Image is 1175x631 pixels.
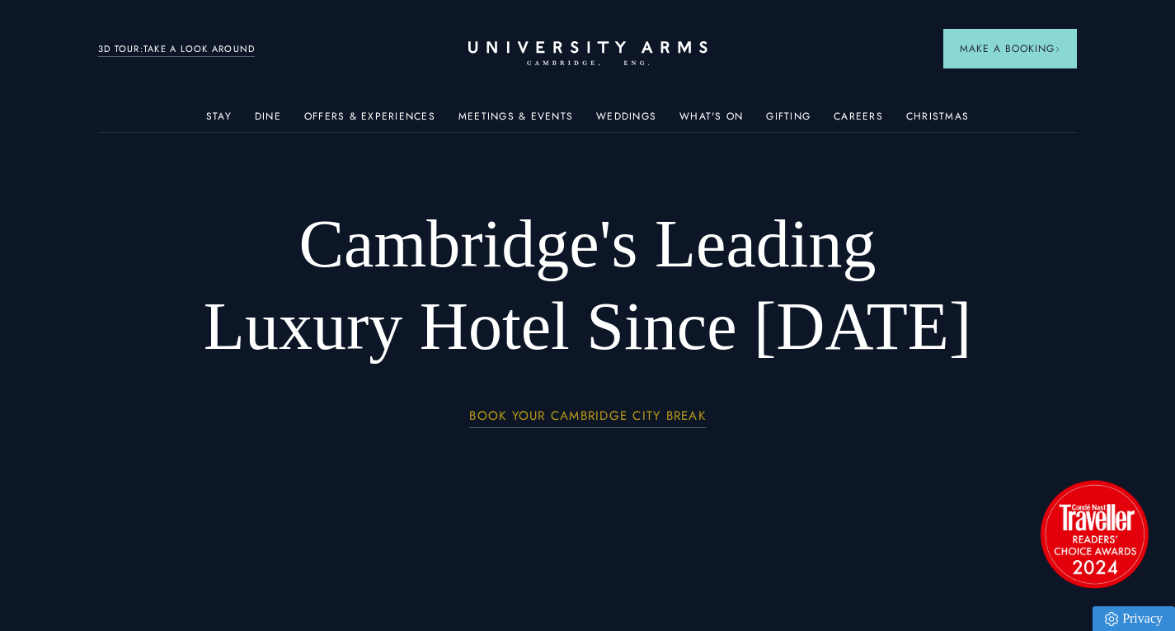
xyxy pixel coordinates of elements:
[766,111,811,132] a: Gifting
[596,111,656,132] a: Weddings
[1093,606,1175,631] a: Privacy
[98,42,256,57] a: 3D TOUR:TAKE A LOOK AROUND
[1105,612,1118,626] img: Privacy
[196,203,980,368] h1: Cambridge's Leading Luxury Hotel Since [DATE]
[255,111,281,132] a: Dine
[960,41,1060,56] span: Make a Booking
[679,111,743,132] a: What's On
[1055,46,1060,52] img: Arrow icon
[458,111,573,132] a: Meetings & Events
[304,111,435,132] a: Offers & Experiences
[468,41,707,67] a: Home
[943,29,1077,68] button: Make a BookingArrow icon
[906,111,969,132] a: Christmas
[469,409,706,428] a: BOOK YOUR CAMBRIDGE CITY BREAK
[1032,472,1156,596] img: image-2524eff8f0c5d55edbf694693304c4387916dea5-1501x1501-png
[834,111,883,132] a: Careers
[206,111,232,132] a: Stay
